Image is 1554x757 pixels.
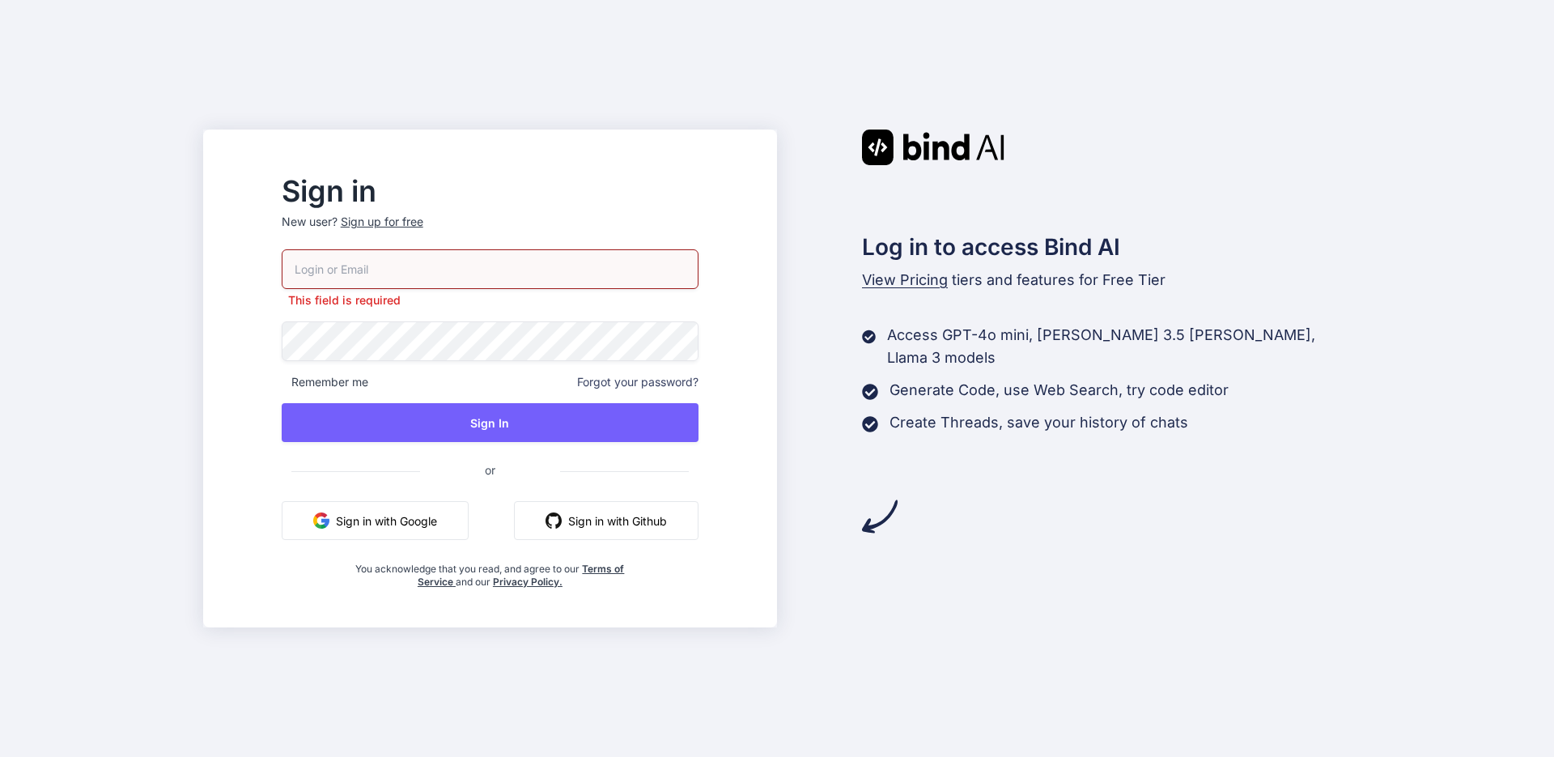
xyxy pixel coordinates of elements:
span: Remember me [282,374,368,390]
input: Login or Email [282,249,698,289]
p: Create Threads, save your history of chats [890,411,1188,434]
span: View Pricing [862,271,948,288]
img: logo_orange.svg [26,26,39,39]
img: tab_keywords_by_traffic_grey.svg [161,94,174,107]
a: Terms of Service [418,563,625,588]
div: Domain Overview [62,96,145,106]
img: tab_domain_overview_orange.svg [44,94,57,107]
a: Privacy Policy. [493,576,563,588]
img: github [546,512,562,529]
span: Forgot your password? [577,374,698,390]
button: Sign in with Github [514,501,698,540]
div: v 4.0.25 [45,26,79,39]
p: tiers and features for Free Tier [862,269,1351,291]
img: arrow [862,499,898,534]
img: Bind AI logo [862,130,1004,165]
p: This field is required [282,292,698,308]
div: Domain: [DOMAIN_NAME] [42,42,178,55]
div: Keywords by Traffic [179,96,273,106]
button: Sign in with Google [282,501,469,540]
span: or [420,450,560,490]
h2: Sign in [282,178,698,204]
p: Generate Code, use Web Search, try code editor [890,379,1229,402]
div: Sign up for free [341,214,423,230]
p: Access GPT-4o mini, [PERSON_NAME] 3.5 [PERSON_NAME], Llama 3 models [887,324,1351,369]
div: You acknowledge that you read, and agree to our and our [351,553,630,589]
p: New user? [282,214,698,249]
h2: Log in to access Bind AI [862,230,1351,264]
img: website_grey.svg [26,42,39,55]
button: Sign In [282,403,698,442]
img: google [313,512,329,529]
